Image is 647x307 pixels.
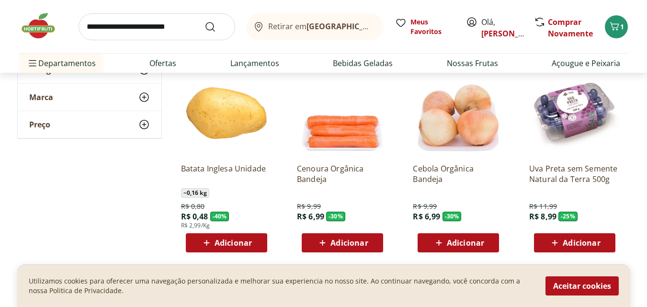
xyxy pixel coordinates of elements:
span: Marca [29,92,53,102]
span: R$ 6,99 [413,211,440,222]
span: Meus Favoritos [410,17,454,36]
span: Retirar em [268,22,374,31]
span: Departamentos [27,52,96,75]
a: Nossas Frutas [447,57,498,69]
button: Adicionar [302,233,383,252]
span: Adicionar [447,239,484,247]
button: Menu [27,52,38,75]
span: R$ 2,99/Kg [181,222,210,229]
span: Adicionar [563,239,600,247]
span: 1 [620,22,624,31]
span: - 40 % [210,212,229,221]
img: Batata Inglesa Unidade [181,65,272,156]
a: Cebola Orgânica Bandeja [413,163,504,184]
a: Cenoura Orgânica Bandeja [297,163,388,184]
span: - 30 % [443,212,462,221]
a: Bebidas Geladas [333,57,393,69]
a: Batata Inglesa Unidade [181,163,272,184]
a: Açougue e Peixaria [552,57,620,69]
span: Adicionar [330,239,368,247]
span: Olá, [481,16,524,39]
button: Marca [18,84,161,111]
span: Preço [29,120,50,129]
a: Meus Favoritos [395,17,454,36]
span: R$ 0,80 [181,202,205,211]
span: R$ 6,99 [297,211,324,222]
button: Adicionar [186,233,267,252]
span: - 30 % [326,212,345,221]
span: ~ 0,16 kg [181,188,209,198]
p: Utilizamos cookies para oferecer uma navegação personalizada e melhorar sua experiencia no nosso ... [29,276,534,296]
a: Uva Preta sem Semente Natural da Terra 500g [529,163,620,184]
span: R$ 11,99 [529,202,557,211]
img: Hortifruti [19,11,67,40]
span: Adicionar [215,239,252,247]
button: Adicionar [534,233,615,252]
img: Cebola Orgânica Bandeja [413,65,504,156]
button: Adicionar [418,233,499,252]
img: Uva Preta sem Semente Natural da Terra 500g [529,65,620,156]
a: Ofertas [149,57,176,69]
button: Retirar em[GEOGRAPHIC_DATA]/[GEOGRAPHIC_DATA] [247,13,384,40]
a: [PERSON_NAME] [481,28,544,39]
button: Carrinho [605,15,628,38]
img: Cenoura Orgânica Bandeja [297,65,388,156]
button: Preço [18,111,161,138]
span: R$ 9,99 [413,202,437,211]
b: [GEOGRAPHIC_DATA]/[GEOGRAPHIC_DATA] [306,21,468,32]
span: - 25 % [558,212,578,221]
a: Lançamentos [230,57,279,69]
input: search [79,13,235,40]
span: R$ 9,99 [297,202,321,211]
a: Comprar Novamente [548,17,593,39]
span: R$ 0,48 [181,211,208,222]
button: Aceitar cookies [545,276,619,296]
span: R$ 8,99 [529,211,556,222]
button: Submit Search [204,21,227,33]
